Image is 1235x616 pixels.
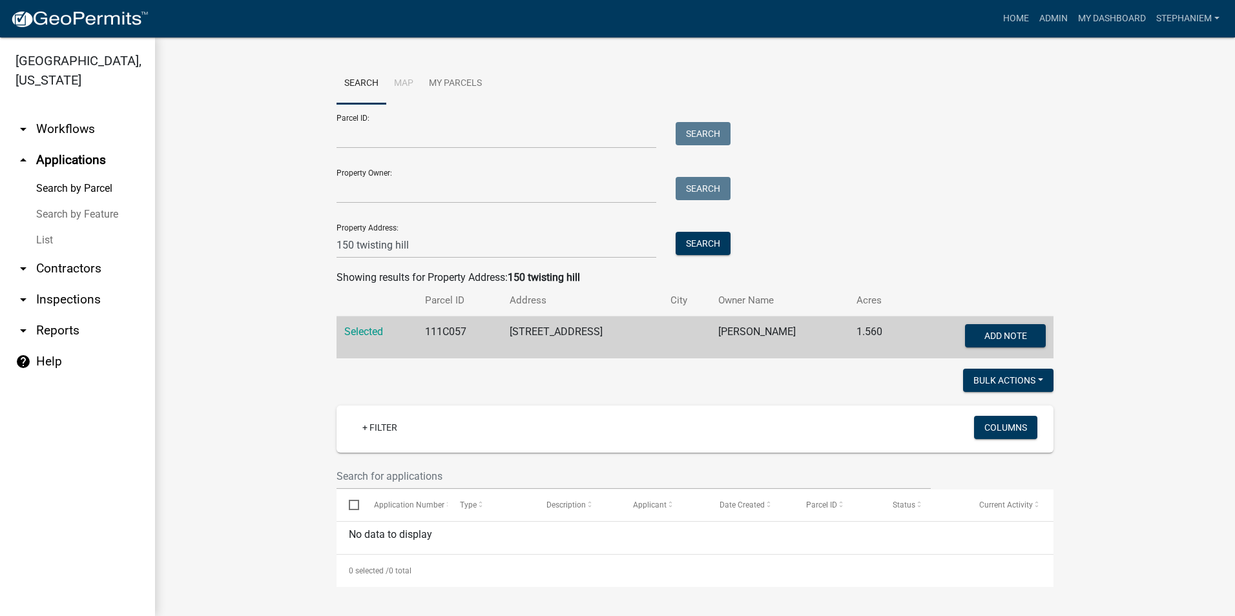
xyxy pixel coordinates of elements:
[502,316,663,359] td: [STREET_ADDRESS]
[676,122,731,145] button: Search
[421,63,490,105] a: My Parcels
[893,500,915,509] span: Status
[417,316,502,359] td: 111C057
[534,489,621,520] datatable-header-cell: Description
[16,323,31,338] i: arrow_drop_down
[352,416,408,439] a: + Filter
[508,271,580,283] strong: 150 twisting hill
[374,500,444,509] span: Application Number
[711,285,849,316] th: Owner Name
[349,566,389,575] span: 0 selected /
[711,316,849,359] td: [PERSON_NAME]
[663,285,711,316] th: City
[16,261,31,276] i: arrow_drop_down
[546,500,586,509] span: Description
[361,489,448,520] datatable-header-cell: Application Number
[16,152,31,168] i: arrow_drop_up
[806,500,837,509] span: Parcel ID
[984,331,1026,341] span: Add Note
[502,285,663,316] th: Address
[794,489,880,520] datatable-header-cell: Parcel ID
[337,489,361,520] datatable-header-cell: Select
[344,325,383,338] a: Selected
[337,63,386,105] a: Search
[461,500,477,509] span: Type
[337,463,931,489] input: Search for applications
[1151,6,1225,31] a: StephanieM
[16,354,31,369] i: help
[337,555,1053,587] div: 0 total
[16,292,31,307] i: arrow_drop_down
[633,500,667,509] span: Applicant
[965,324,1046,347] button: Add Note
[998,6,1034,31] a: Home
[849,285,910,316] th: Acres
[337,270,1053,285] div: Showing results for Property Address:
[979,500,1033,509] span: Current Activity
[707,489,794,520] datatable-header-cell: Date Created
[337,522,1053,554] div: No data to display
[676,177,731,200] button: Search
[849,316,910,359] td: 1.560
[676,232,731,255] button: Search
[974,416,1037,439] button: Columns
[1073,6,1151,31] a: My Dashboard
[621,489,707,520] datatable-header-cell: Applicant
[417,285,502,316] th: Parcel ID
[963,369,1053,392] button: Bulk Actions
[720,500,765,509] span: Date Created
[16,121,31,137] i: arrow_drop_down
[880,489,967,520] datatable-header-cell: Status
[1034,6,1073,31] a: Admin
[448,489,534,520] datatable-header-cell: Type
[967,489,1053,520] datatable-header-cell: Current Activity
